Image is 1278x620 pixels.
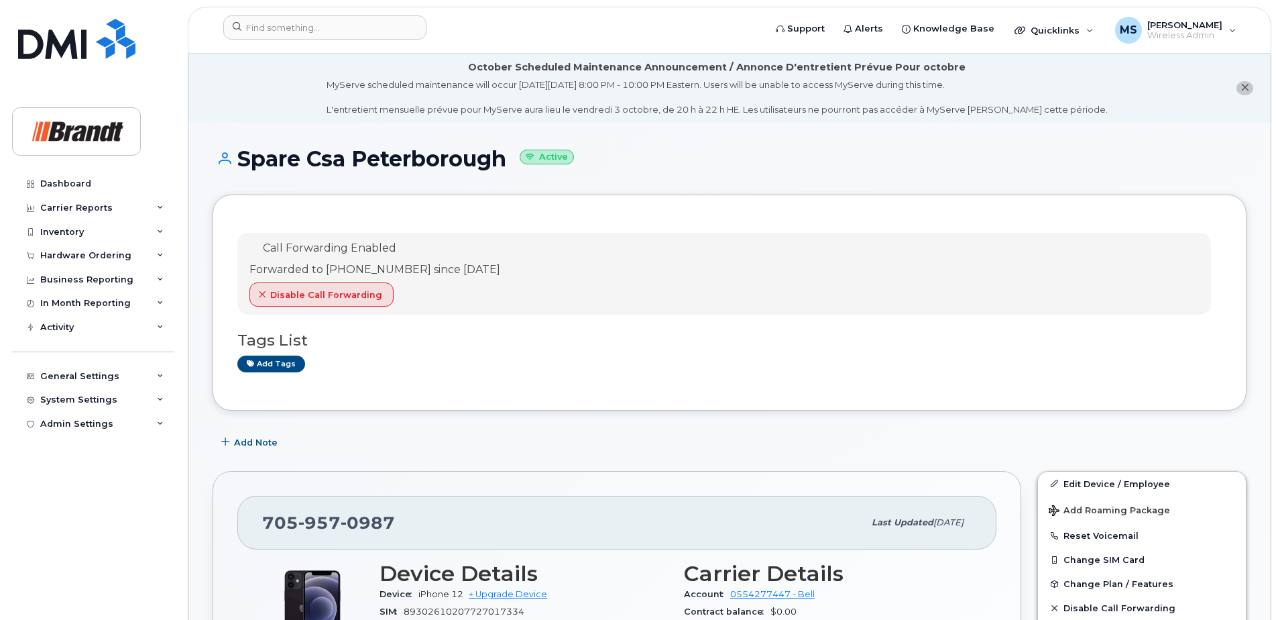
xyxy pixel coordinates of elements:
a: 0554277447 - Bell [730,589,815,599]
span: Contract balance [684,607,770,617]
span: 89302610207727017334 [404,607,524,617]
span: $0.00 [770,607,797,617]
small: Active [520,150,574,165]
a: Add tags [237,356,305,372]
span: Account [684,589,730,599]
div: October Scheduled Maintenance Announcement / Annonce D'entretient Prévue Pour octobre [468,60,966,74]
div: Forwarded to [PHONE_NUMBER] since [DATE] [249,262,500,278]
button: Add Roaming Package [1038,496,1246,523]
button: Disable Call Forwarding [1038,596,1246,620]
span: 705 [262,513,395,533]
h3: Carrier Details [684,562,972,586]
button: Change SIM Card [1038,548,1246,572]
a: + Upgrade Device [469,589,547,599]
span: iPhone 12 [418,589,463,599]
span: Device [380,589,418,599]
span: 0987 [341,513,395,533]
button: close notification [1236,81,1253,95]
h3: Device Details [380,562,668,586]
span: Add Roaming Package [1049,505,1170,518]
h1: Spare Csa Peterborough [213,147,1246,170]
span: Call Forwarding Enabled [263,242,396,254]
span: Add Note [234,436,278,449]
span: Disable Call Forwarding [1063,603,1175,613]
span: Change Plan / Features [1063,579,1173,589]
span: SIM [380,607,404,617]
span: Disable Call Forwarding [270,289,382,301]
div: MyServe scheduled maintenance will occur [DATE][DATE] 8:00 PM - 10:00 PM Eastern. Users will be u... [327,79,1108,116]
button: Add Note [213,431,289,455]
a: Edit Device / Employee [1038,472,1246,496]
span: Last updated [872,517,933,527]
span: [DATE] [933,517,964,527]
h3: Tags List [237,332,1222,349]
button: Disable Call Forwarding [249,282,394,307]
button: Change Plan / Features [1038,572,1246,596]
button: Reset Voicemail [1038,523,1246,548]
span: 957 [298,513,341,533]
